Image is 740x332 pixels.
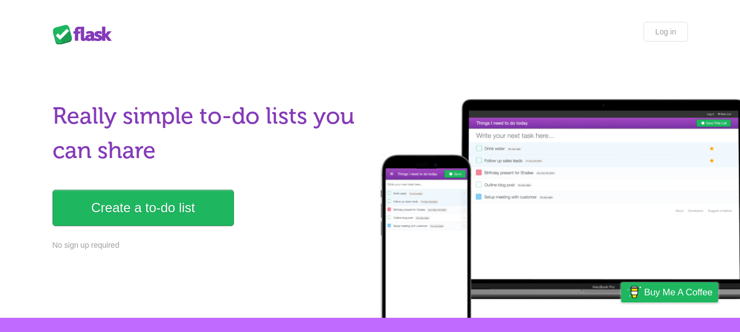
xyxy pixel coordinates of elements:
[644,22,687,42] a: Log in
[53,99,364,168] h1: Really simple to-do lists you can share
[53,25,118,44] div: Flask Lists
[53,190,234,226] a: Create a to-do list
[627,283,641,301] img: Buy me a coffee
[644,283,713,302] span: Buy me a coffee
[621,282,718,302] a: Buy me a coffee
[53,240,364,251] p: No sign up required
